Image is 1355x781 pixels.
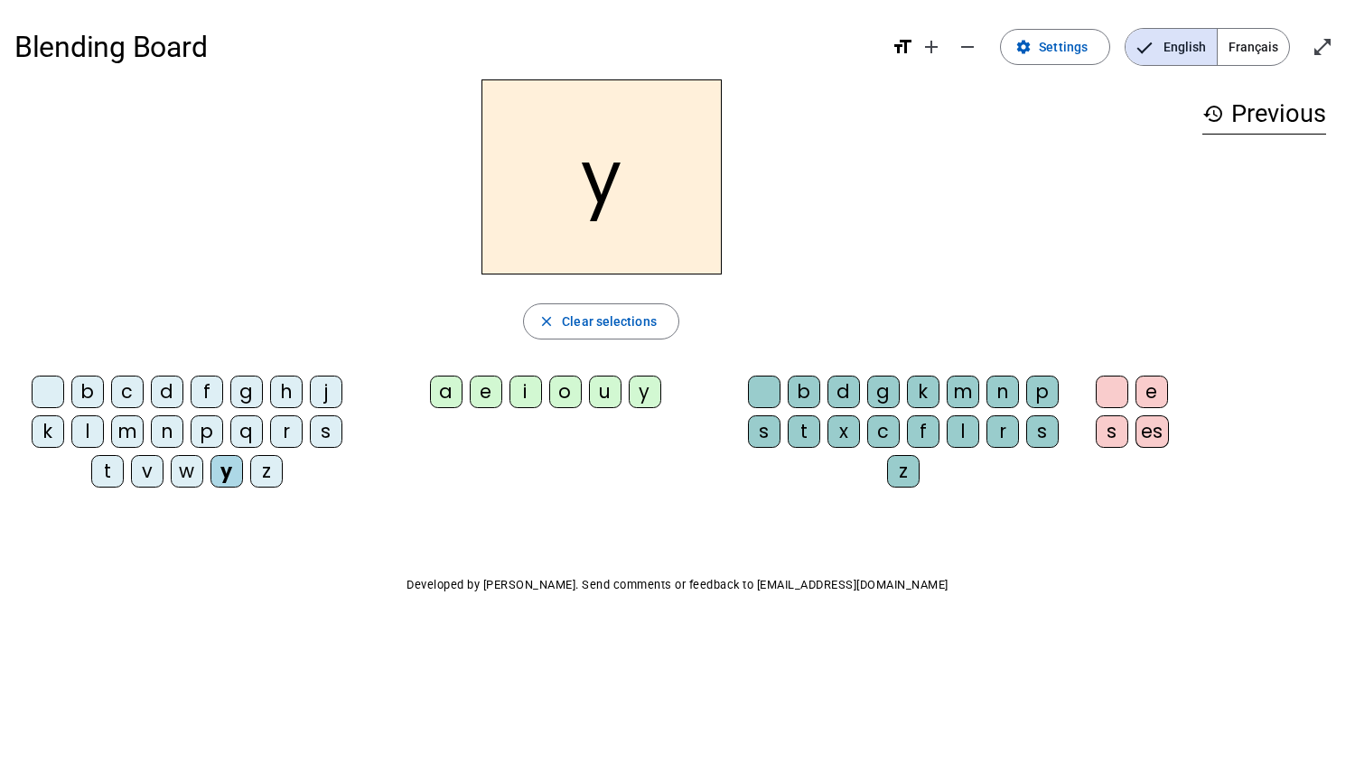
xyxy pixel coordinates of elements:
button: Decrease font size [949,29,986,65]
h3: Previous [1202,94,1326,135]
div: r [986,415,1019,448]
mat-button-toggle-group: Language selection [1125,28,1290,66]
div: s [1026,415,1059,448]
div: w [171,455,203,488]
div: f [907,415,939,448]
p: Developed by [PERSON_NAME]. Send comments or feedback to [EMAIL_ADDRESS][DOMAIN_NAME] [14,574,1341,596]
button: Enter full screen [1304,29,1341,65]
mat-icon: close [538,313,555,330]
mat-icon: remove [957,36,978,58]
span: Clear selections [562,311,657,332]
div: es [1135,415,1169,448]
div: b [71,376,104,408]
div: e [1135,376,1168,408]
div: s [748,415,780,448]
span: English [1126,29,1217,65]
div: p [191,415,223,448]
div: n [151,415,183,448]
div: u [589,376,621,408]
mat-icon: history [1202,103,1224,125]
div: q [230,415,263,448]
div: z [250,455,283,488]
mat-icon: format_size [892,36,913,58]
div: z [887,455,920,488]
div: j [310,376,342,408]
div: y [629,376,661,408]
div: t [91,455,124,488]
div: d [827,376,860,408]
div: c [867,415,900,448]
div: m [111,415,144,448]
div: n [986,376,1019,408]
h2: y [481,79,722,274]
div: t [788,415,820,448]
div: h [270,376,303,408]
div: x [827,415,860,448]
span: Français [1218,29,1289,65]
h1: Blending Board [14,18,877,76]
div: k [907,376,939,408]
div: a [430,376,463,408]
div: l [71,415,104,448]
mat-icon: open_in_full [1312,36,1333,58]
button: Clear selections [523,303,679,339]
div: i [509,376,542,408]
mat-icon: add [920,36,942,58]
div: e [470,376,502,408]
span: Settings [1039,36,1088,58]
mat-icon: settings [1015,39,1032,55]
div: p [1026,376,1059,408]
div: k [32,415,64,448]
button: Settings [1000,29,1110,65]
div: l [947,415,979,448]
div: v [131,455,164,488]
div: g [230,376,263,408]
div: g [867,376,900,408]
div: c [111,376,144,408]
button: Increase font size [913,29,949,65]
div: y [210,455,243,488]
div: o [549,376,582,408]
div: m [947,376,979,408]
div: r [270,415,303,448]
div: s [310,415,342,448]
div: d [151,376,183,408]
div: f [191,376,223,408]
div: s [1096,415,1128,448]
div: b [788,376,820,408]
